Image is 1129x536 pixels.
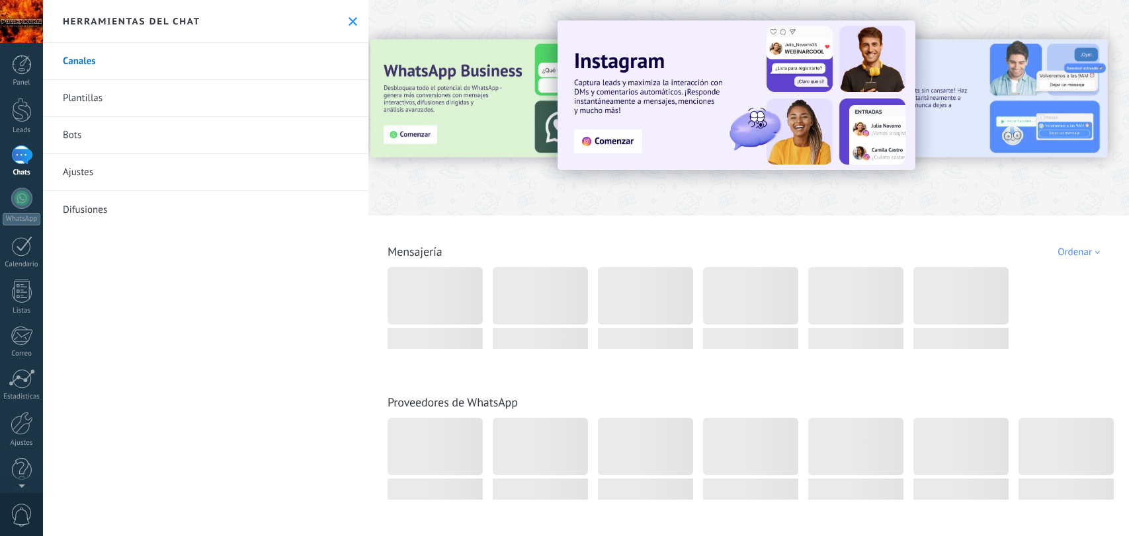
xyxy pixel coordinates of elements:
a: Plantillas [43,80,368,117]
a: Canales [43,43,368,80]
img: Slide 2 [826,40,1108,157]
div: Chats [3,169,41,177]
a: Proveedores de WhatsApp [388,395,518,410]
div: WhatsApp [3,213,40,225]
div: Correo [3,350,41,358]
a: Difusiones [43,191,368,228]
div: Calendario [3,260,41,269]
div: Leads [3,126,41,135]
h2: Herramientas del chat [63,15,200,27]
a: Ajustes [43,154,368,191]
img: Slide 3 [370,40,652,157]
a: Bots [43,117,368,154]
div: Estadísticas [3,393,41,401]
div: Panel [3,79,41,87]
div: Ordenar [1058,246,1105,258]
div: Ajustes [3,439,41,447]
div: Listas [3,307,41,315]
img: Slide 1 [558,20,915,170]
